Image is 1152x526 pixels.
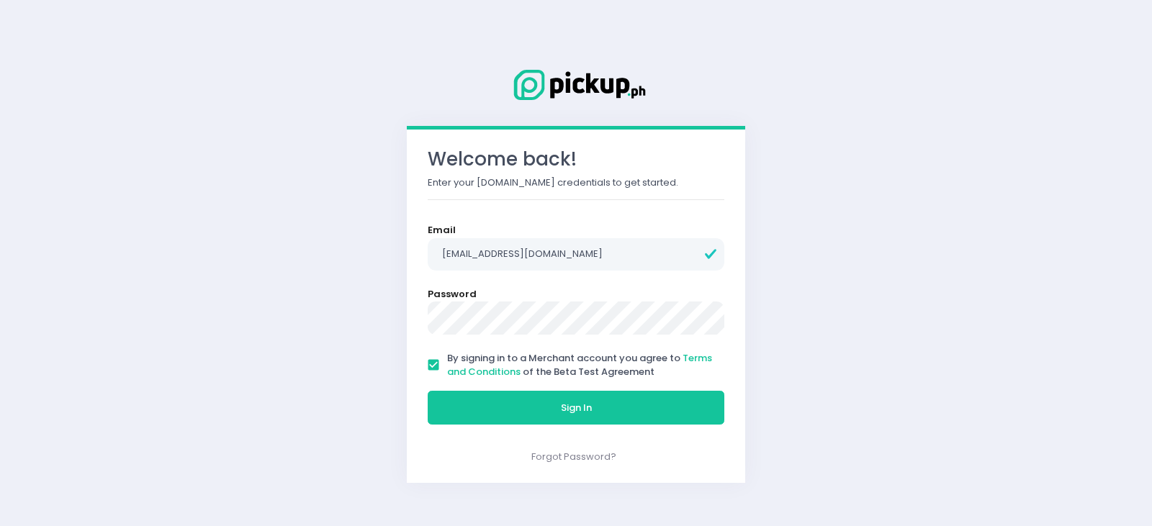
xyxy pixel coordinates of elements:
[447,351,712,379] a: Terms and Conditions
[428,176,724,190] p: Enter your [DOMAIN_NAME] credentials to get started.
[428,238,724,271] input: Email
[531,450,616,463] a: Forgot Password?
[428,148,724,171] h3: Welcome back!
[561,401,592,414] span: Sign In
[428,287,477,301] label: Password
[504,67,648,103] img: Logo
[428,391,724,425] button: Sign In
[447,351,712,379] span: By signing in to a Merchant account you agree to of the Beta Test Agreement
[428,223,456,237] label: Email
